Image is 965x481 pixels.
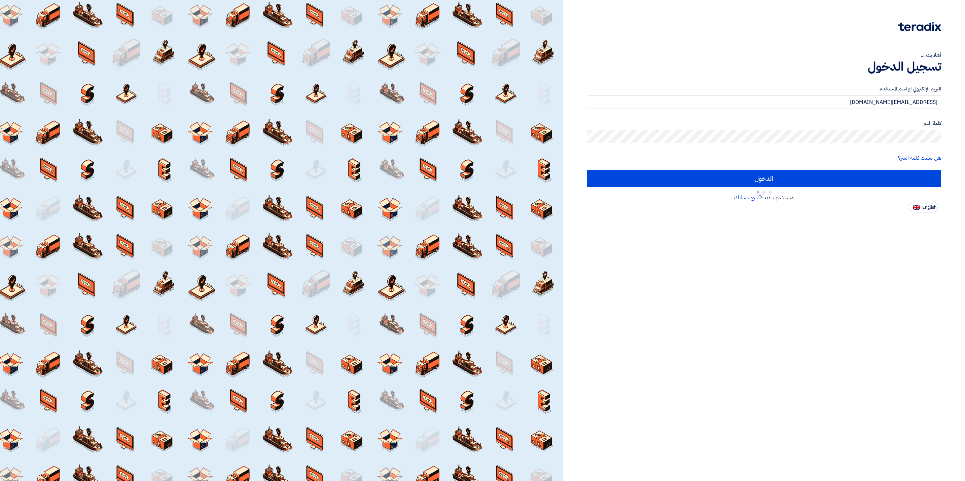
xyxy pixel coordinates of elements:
img: Teradix logo [898,22,941,31]
label: البريد الإلكتروني او اسم المستخدم [587,85,941,93]
div: أهلا بك ... [587,51,941,59]
label: كلمة السر [587,120,941,127]
span: English [922,205,936,210]
a: أنشئ حسابك [734,194,761,202]
img: en-US.png [913,205,920,210]
a: هل نسيت كلمة السر؟ [898,154,941,162]
input: الدخول [587,170,941,187]
div: مستخدم جديد؟ [587,194,941,202]
input: أدخل بريد العمل الإلكتروني او اسم المستخدم الخاص بك ... [587,95,941,109]
button: English [909,202,938,212]
h1: تسجيل الدخول [587,59,941,74]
